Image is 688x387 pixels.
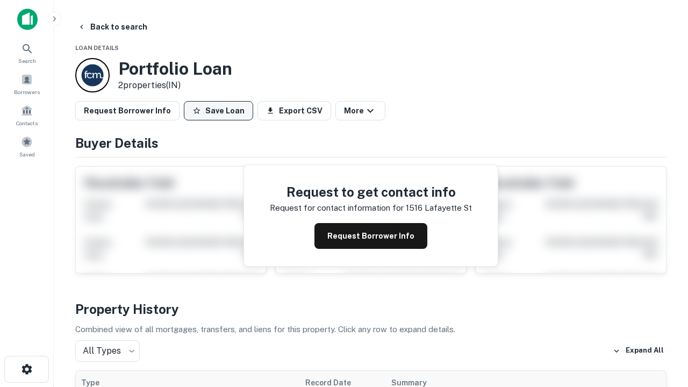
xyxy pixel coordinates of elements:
button: More [335,101,385,120]
h4: Buyer Details [75,133,666,153]
span: Contacts [16,119,38,127]
h4: Property History [75,299,666,319]
span: Search [18,56,36,65]
a: Borrowers [3,69,51,98]
button: Save Loan [184,101,253,120]
button: Request Borrower Info [314,223,427,249]
button: Export CSV [257,101,331,120]
h3: Portfolio Loan [118,59,232,79]
span: Saved [19,150,35,159]
button: Expand All [610,343,666,359]
p: Combined view of all mortgages, transfers, and liens for this property. Click any row to expand d... [75,323,666,336]
span: Loan Details [75,45,119,51]
h4: Request to get contact info [270,182,472,202]
button: Request Borrower Info [75,101,180,120]
button: Back to search [73,17,152,37]
a: Saved [3,132,51,161]
p: 1516 lafayette st [406,202,472,214]
img: capitalize-icon.png [17,9,38,30]
div: All Types [75,340,140,362]
span: Borrowers [14,88,40,96]
p: Request for contact information for [270,202,404,214]
iframe: Chat Widget [634,267,688,318]
p: 2 properties (IN) [118,79,232,92]
a: Search [3,38,51,67]
a: Contacts [3,101,51,130]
